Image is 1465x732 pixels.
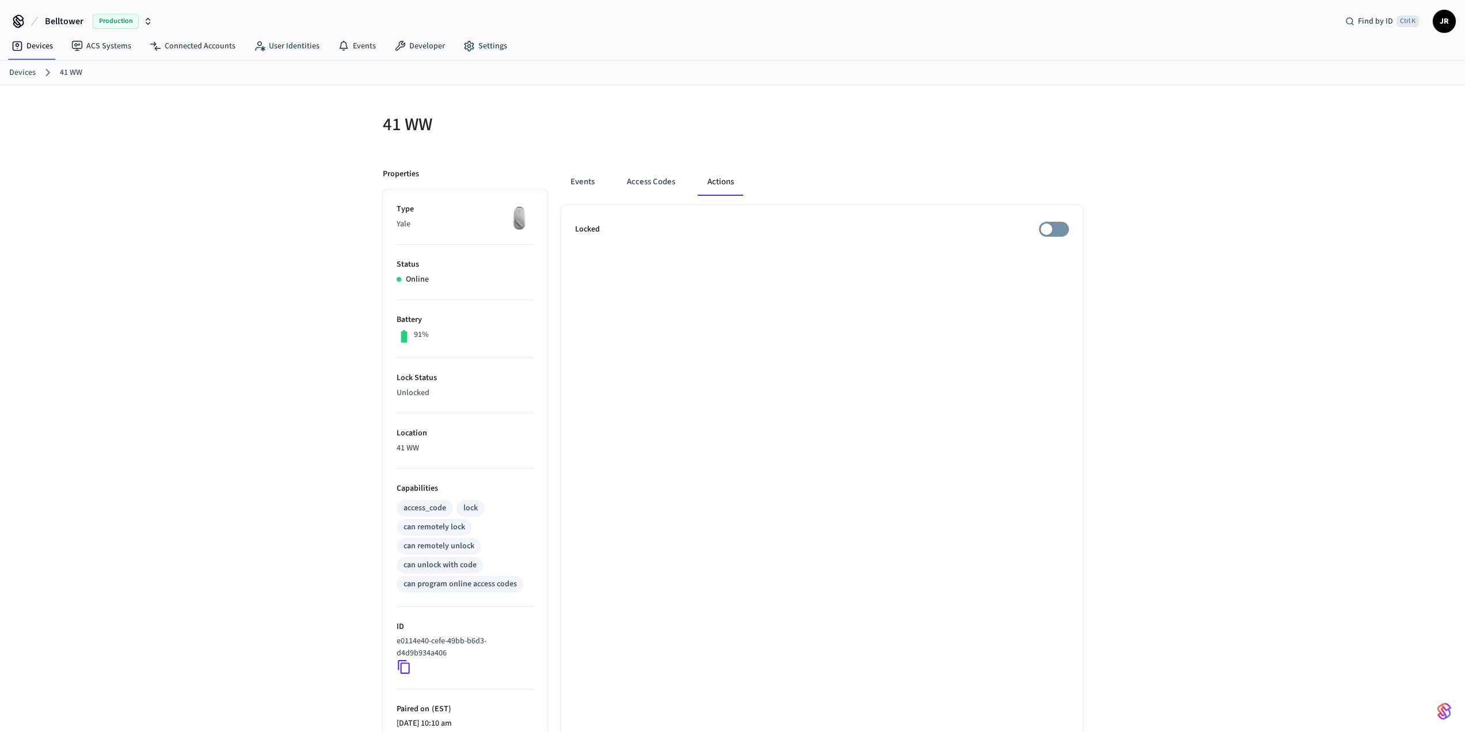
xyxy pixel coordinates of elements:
[383,168,419,180] p: Properties
[397,314,534,326] p: Battery
[245,36,329,56] a: User Identities
[397,427,534,439] p: Location
[404,559,477,571] div: can unlock with code
[414,329,429,341] p: 91%
[463,502,478,514] div: lock
[9,67,36,79] a: Devices
[575,223,600,236] p: Locked
[404,521,465,533] div: can remotely lock
[1437,702,1451,720] img: SeamLogoGradient.69752ec5.svg
[383,113,726,136] h5: 41 WW
[618,168,684,196] button: Access Codes
[397,259,534,271] p: Status
[93,14,139,29] span: Production
[397,703,534,715] p: Paired on
[1336,11,1428,32] div: Find by IDCtrl K
[397,372,534,384] p: Lock Status
[404,502,446,514] div: access_code
[404,540,474,552] div: can remotely unlock
[1434,11,1455,32] span: JR
[397,621,534,633] p: ID
[140,36,245,56] a: Connected Accounts
[397,483,534,495] p: Capabilities
[1358,16,1393,27] span: Find by ID
[329,36,385,56] a: Events
[404,578,517,590] div: can program online access codes
[397,635,529,659] p: e0114e40-cefe-49bb-b6d3-d4d9b934a406
[406,274,429,286] p: Online
[1433,10,1456,33] button: JR
[62,36,140,56] a: ACS Systems
[2,36,62,56] a: Devices
[397,442,534,454] p: 41 WW
[429,703,451,715] span: ( EST )
[60,67,82,79] a: 41 WW
[397,218,534,230] p: Yale
[454,36,516,56] a: Settings
[561,168,1083,196] div: ant example
[397,387,534,399] p: Unlocked
[505,203,534,232] img: August Wifi Smart Lock 3rd Gen, Silver, Front
[397,718,534,730] p: [DATE] 10:10 am
[561,168,604,196] button: Events
[45,14,83,28] span: Belltower
[385,36,454,56] a: Developer
[698,168,743,196] button: Actions
[1396,16,1419,27] span: Ctrl K
[397,203,534,215] p: Type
